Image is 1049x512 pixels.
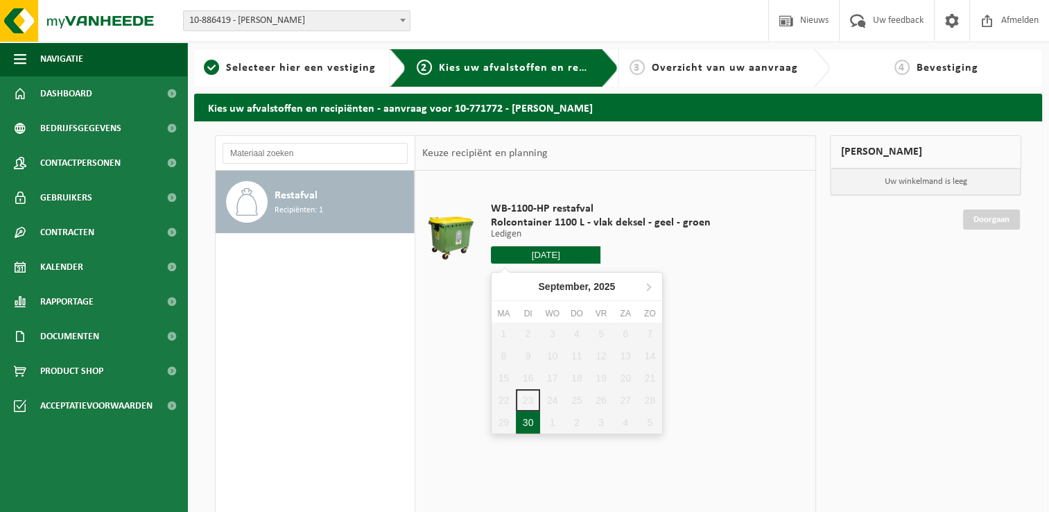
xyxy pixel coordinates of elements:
input: Materiaal zoeken [223,143,408,164]
span: Restafval [275,187,318,204]
span: 1 [204,60,219,75]
span: Selecteer hier een vestiging [226,62,376,74]
span: Dashboard [40,76,92,111]
h2: Kies uw afvalstoffen en recipiënten - aanvraag voor 10-771772 - [PERSON_NAME] [194,94,1042,121]
span: Gebruikers [40,180,92,215]
div: September, [532,275,621,298]
span: 4 [894,60,910,75]
a: Doorgaan [963,210,1020,230]
button: Restafval Recipiënten: 1 [216,171,415,233]
span: 10-886419 - VANNESTE ALEXANDER - MOORSLEDE [183,10,410,31]
span: Product Shop [40,354,103,389]
span: Acceptatievoorwaarden [40,389,153,423]
span: Navigatie [40,42,83,76]
span: Overzicht van uw aanvraag [652,62,798,74]
div: wo [540,307,564,321]
div: za [614,307,638,321]
a: 1Selecteer hier een vestiging [201,60,379,76]
input: Selecteer datum [491,246,601,264]
span: Recipiënten: 1 [275,204,323,217]
span: Kalender [40,250,83,284]
span: Contactpersonen [40,146,121,180]
span: Rapportage [40,284,94,319]
span: Contracten [40,215,94,250]
span: Rolcontainer 1100 L - vlak deksel - geel - groen [491,216,711,230]
div: vr [589,307,613,321]
div: ma [492,307,516,321]
span: 3 [630,60,645,75]
span: Documenten [40,319,99,354]
span: 10-886419 - VANNESTE ALEXANDER - MOORSLEDE [184,11,410,31]
span: Kies uw afvalstoffen en recipiënten [439,62,630,74]
span: Bevestiging [917,62,978,74]
span: WB-1100-HP restafval [491,202,711,216]
div: zo [638,307,662,321]
div: di [516,307,540,321]
div: Keuze recipiënt en planning [415,136,554,171]
span: 2 [417,60,432,75]
div: do [564,307,589,321]
div: [PERSON_NAME] [830,135,1021,169]
span: Bedrijfsgegevens [40,111,121,146]
p: Uw winkelmand is leeg [831,169,1021,195]
p: Ledigen [491,230,711,239]
i: 2025 [593,282,615,291]
div: 30 [516,411,540,434]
